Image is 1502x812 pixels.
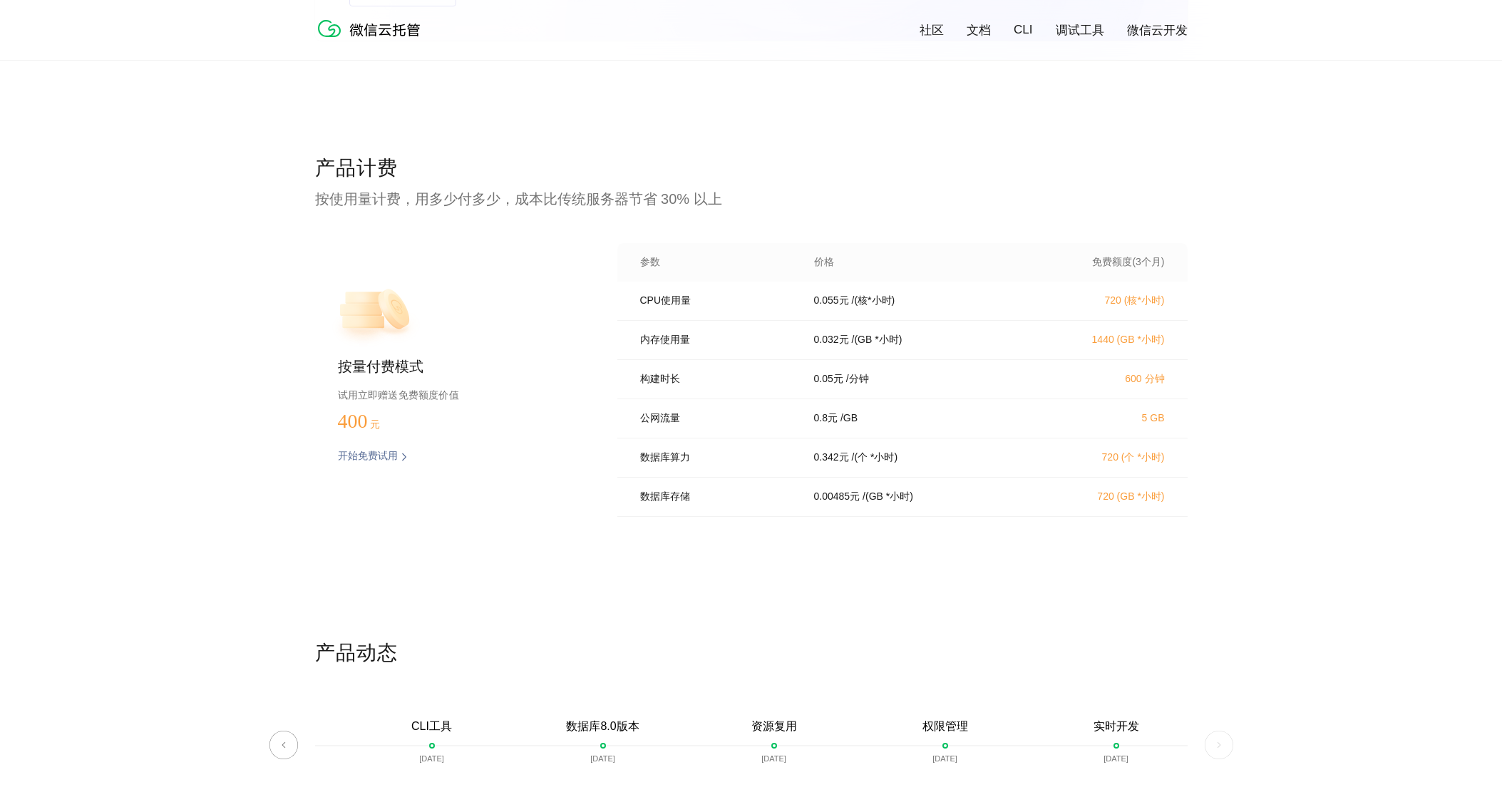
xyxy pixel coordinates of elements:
p: 720 (核*小时) [1039,294,1165,307]
p: 0.05 元 [814,373,843,386]
p: 0.8 元 [814,412,838,425]
p: [DATE] [419,754,444,763]
p: [DATE] [1104,754,1128,763]
p: / (核*小时) [852,294,895,307]
p: 产品动态 [315,639,1188,668]
p: 5 GB [1039,412,1165,423]
p: 600 分钟 [1039,373,1165,386]
p: 试用立即赠送免费额度价值 [338,386,572,404]
p: / (个 *小时) [852,451,898,464]
p: 按使用量计费，用多少付多少，成本比传统服务器节省 30% 以上 [315,189,1188,209]
p: 构建时长 [640,373,794,386]
img: 微信云托管 [315,14,429,43]
p: 数据库算力 [640,451,794,464]
p: 内存使用量 [640,334,794,346]
p: 400 [338,410,409,433]
p: 公网流量 [640,412,794,425]
a: CLI [1014,23,1032,37]
p: / GB [840,412,858,425]
p: 价格 [814,256,834,269]
p: 720 (GB *小时) [1039,490,1165,503]
p: 720 (个 *小时) [1039,451,1165,464]
p: 0.055 元 [814,294,849,307]
a: 微信云托管 [315,33,429,45]
p: 开始免费试用 [338,450,398,464]
a: 微信云开发 [1127,22,1188,38]
p: 参数 [640,256,794,269]
p: [DATE] [761,754,786,763]
p: 0.032 元 [814,334,849,346]
p: 实时开发 [1094,719,1139,734]
p: / (GB *小时) [852,334,902,346]
p: CLI工具 [411,719,452,734]
p: 数据库8.0版本 [566,719,639,734]
p: 按量付费模式 [338,357,572,377]
p: 免费额度(3个月) [1039,256,1165,269]
p: 1440 (GB *小时) [1039,334,1165,346]
p: 0.342 元 [814,451,849,464]
p: 0.00485 元 [814,490,860,503]
p: 产品计费 [315,155,1188,183]
p: / (GB *小时) [863,490,913,503]
p: 资源复用 [751,719,797,734]
p: / 分钟 [846,373,869,386]
a: 调试工具 [1056,22,1104,38]
a: 社区 [920,22,944,38]
p: 权限管理 [922,719,968,734]
p: [DATE] [932,754,957,763]
span: 元 [370,419,380,430]
p: CPU使用量 [640,294,794,307]
p: 数据库存储 [640,490,794,503]
p: [DATE] [590,754,615,763]
a: 文档 [967,22,991,38]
